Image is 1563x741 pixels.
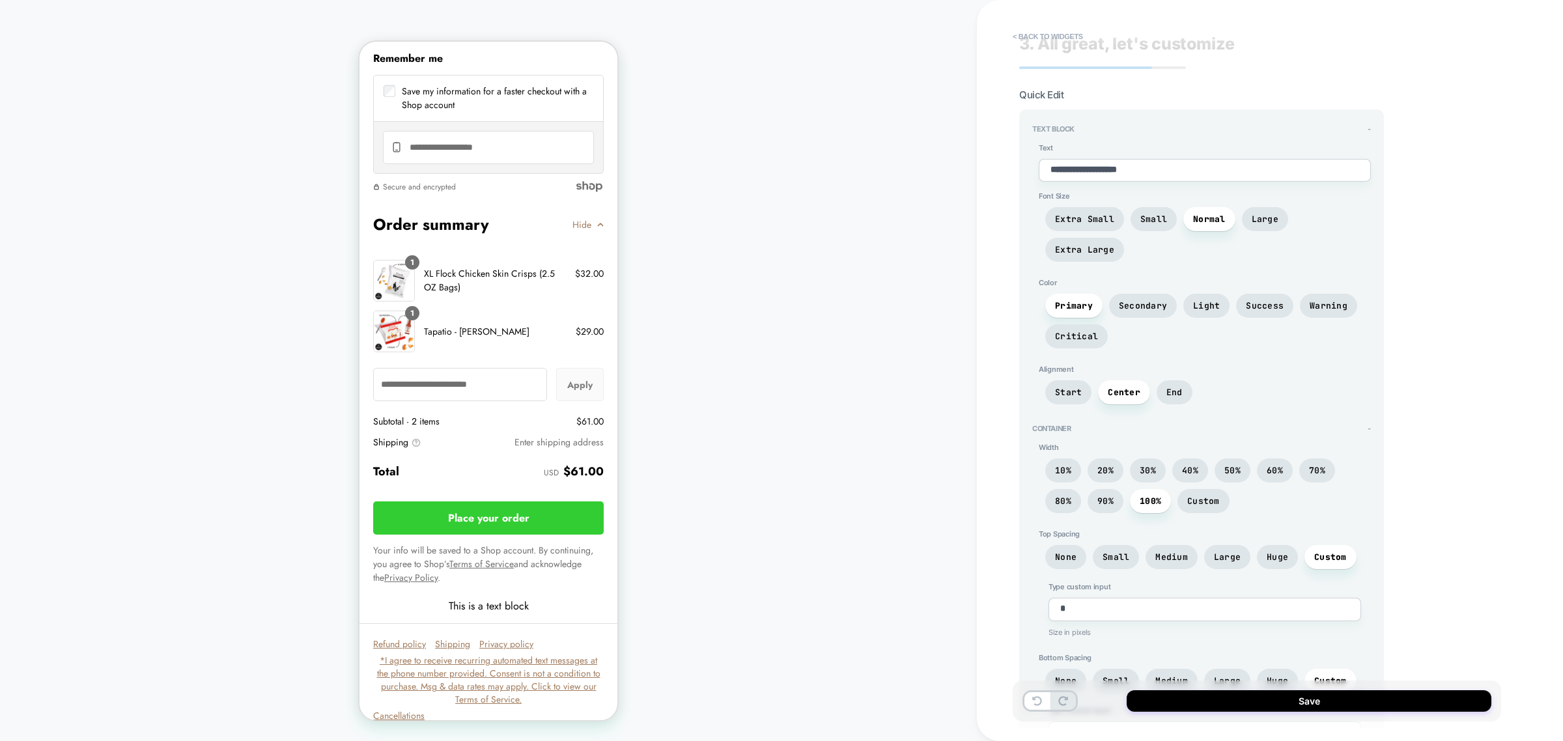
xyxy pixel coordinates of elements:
span: 1 [51,266,55,277]
span: Small [1103,552,1129,563]
span: 80% [1055,496,1071,507]
span: Secondary [1119,300,1167,311]
button: *I agree to receive recurring automated text messages at the phone number provided. Consent is no... [14,612,244,664]
img: Tapatio - Salsa Picante [14,269,55,311]
span: Small [1140,214,1167,225]
p: Secure and encrypted [23,139,216,151]
span: Shipping [14,394,49,408]
span: Subtotal · 2 items [14,373,80,386]
p: Tapatio - [PERSON_NAME] [64,283,207,297]
span: Huge [1267,552,1288,563]
span: Custom [1314,675,1347,686]
span: Critical [1055,331,1098,342]
span: Quick Edit [1019,89,1063,101]
strong: Total [14,421,40,438]
span: Hide [213,176,232,189]
span: Center [1108,387,1140,398]
img: XL Flock Chicken Skin Crisps (2.5 OZ Bags) [14,218,55,260]
span: None [1055,675,1077,686]
span: 1 [51,215,55,227]
a: Privacy Policy [25,529,78,542]
section: Shopping cart [14,214,244,313]
p: XL Flock Chicken Skin Crisps (2.5 OZ Bags) [64,225,206,253]
span: Custom [1314,552,1347,563]
button: Place your order [14,460,244,493]
span: Start [1055,387,1082,398]
span: Extra Small [1055,214,1114,225]
span: 100% [1140,496,1161,507]
span: Your info will be saved to a Shop account. By continuing, you agree to Shop’s and acknowledge the . [14,502,244,543]
span: $29.00 [216,283,244,297]
span: Extra Large [1055,244,1114,255]
svg: Shop [216,139,244,150]
span: This is a text block [89,557,169,572]
span: Top Spacing [1039,529,1371,538]
span: Large [1252,214,1278,225]
span: Color [1039,278,1371,287]
span: 10% [1055,465,1071,476]
span: Enter shipping address [155,394,244,407]
span: Primary [1055,300,1093,311]
a: Terms of Service [90,516,154,529]
span: Success [1246,300,1284,311]
span: Font Size [1039,191,1371,201]
span: Alignment [1039,365,1371,374]
button: Order summaryHide [14,173,244,206]
button: Refund policy [14,596,66,609]
span: 60% [1267,465,1283,476]
span: 30% [1140,465,1156,476]
button: Shipping [76,596,111,609]
span: Medium [1155,675,1188,686]
span: None [1055,552,1077,563]
button: Save [1127,690,1491,712]
span: Container [1032,424,1071,433]
span: Text Block [1032,124,1075,133]
span: $61.00 [217,373,244,386]
span: Size in pixels [1049,628,1361,637]
span: $32.00 [216,225,244,239]
span: 50% [1224,465,1241,476]
span: Text [1039,143,1371,152]
span: Bottom Spacing [1039,653,1371,662]
span: Width [1039,443,1371,452]
span: Light [1193,300,1220,311]
h2: Order summary [14,173,130,193]
span: 70% [1309,465,1325,476]
span: Warning [1310,300,1347,311]
span: Medium [1155,552,1188,563]
span: 20% [1097,465,1114,476]
span: USD [184,425,199,437]
strong: $61.00 [204,421,244,439]
h3: Remember me [14,10,244,24]
span: End [1166,387,1183,398]
button: Privacy policy [120,596,174,609]
span: Save my information for a faster checkout with a Shop account [42,43,227,70]
span: 90% [1097,496,1114,507]
span: Huge [1267,675,1288,686]
span: Normal [1193,214,1226,225]
span: Type custom input [1049,582,1361,591]
span: 40% [1182,465,1198,476]
span: Custom [1187,496,1220,507]
span: - [1368,124,1371,133]
span: Large [1214,552,1241,563]
span: Large [1214,675,1241,686]
button: < Back to widgets [1006,26,1090,47]
span: Small [1103,675,1129,686]
span: - [1368,424,1371,433]
button: Cancellations [14,667,65,680]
